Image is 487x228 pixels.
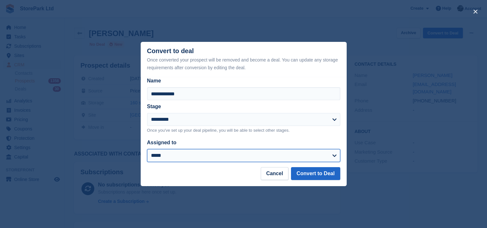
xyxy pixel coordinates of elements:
[470,6,481,17] button: close
[291,167,340,180] button: Convert to Deal
[147,47,340,71] div: Convert to deal
[261,167,288,180] button: Cancel
[147,127,340,134] p: Once you've set up your deal pipeline, you will be able to select other stages.
[147,77,340,85] label: Name
[147,56,340,71] div: Once converted your prospect will be removed and become a deal. You can update any storage requir...
[147,140,177,145] label: Assigned to
[147,104,161,109] label: Stage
